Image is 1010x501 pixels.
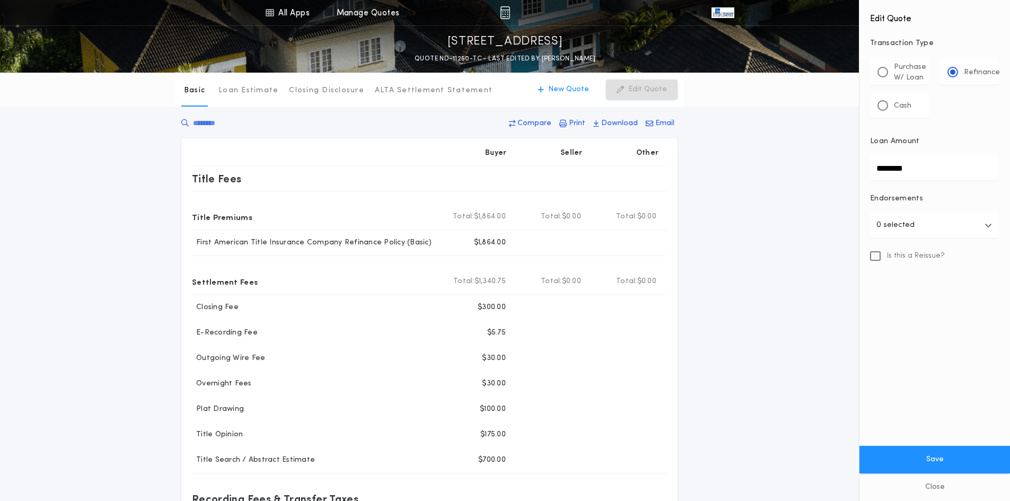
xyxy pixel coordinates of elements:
span: $0.00 [562,212,581,222]
p: Overnight Fees [192,379,252,389]
span: $1,864.00 [474,212,506,222]
p: Closing Disclosure [289,85,364,96]
b: Total: [453,212,474,222]
p: $1,864.00 [474,238,506,248]
button: Email [643,114,678,133]
p: Refinance [964,67,1000,78]
button: Save [859,446,1010,473]
p: Basic [184,85,205,96]
p: Buyer [485,148,506,159]
p: $5.75 [487,328,506,338]
img: img [500,6,510,19]
p: Edit Quote [628,84,667,95]
p: Closing Fee [192,302,239,313]
p: Endorsements [870,194,999,204]
button: Download [590,114,641,133]
button: Close [859,473,1010,501]
p: Outgoing Wire Fee [192,353,265,364]
p: Cash [894,101,911,111]
p: $30.00 [482,353,506,364]
p: Download [601,118,638,129]
span: $0.00 [637,276,656,287]
p: First American Title Insurance Company Refinance Policy (Basic) [192,238,432,248]
b: Total: [541,212,562,222]
span: Is this a Reissue? [887,251,945,261]
p: Seller [560,148,583,159]
p: Loan Amount [870,136,920,147]
p: 0 selected [876,219,915,232]
b: Total: [616,212,637,222]
h4: Edit Quote [870,6,999,25]
p: Other [636,148,658,159]
p: [STREET_ADDRESS] [447,33,563,50]
p: New Quote [548,84,589,95]
span: $0.00 [562,276,581,287]
p: QUOTE ND-11250-TC - LAST EDITED BY [PERSON_NAME] [415,54,595,64]
p: Title Opinion [192,429,243,440]
p: Purchase W/ Loan [894,62,926,83]
p: Title Premiums [192,208,252,225]
p: Settlement Fees [192,273,258,290]
p: Email [655,118,674,129]
p: $175.00 [480,429,506,440]
p: Print [569,118,585,129]
button: Print [556,114,589,133]
p: Title Search / Abstract Estimate [192,455,315,465]
img: vs-icon [712,7,734,18]
b: Total: [541,276,562,287]
p: Title Fees [192,170,242,187]
button: New Quote [527,80,600,100]
p: Plat Drawing [192,404,244,415]
b: Total: [616,276,637,287]
button: Compare [506,114,555,133]
span: $1,340.75 [475,276,506,287]
input: Loan Amount [870,155,999,181]
p: $100.00 [480,404,506,415]
p: $300.00 [478,302,506,313]
p: Compare [517,118,551,129]
span: $0.00 [637,212,656,222]
b: Total: [453,276,475,287]
p: Transaction Type [870,38,999,49]
p: $30.00 [482,379,506,389]
p: $700.00 [478,455,506,465]
button: 0 selected [870,213,999,238]
p: E-Recording Fee [192,328,258,338]
p: ALTA Settlement Statement [375,85,493,96]
p: Loan Estimate [218,85,278,96]
button: Edit Quote [606,80,678,100]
